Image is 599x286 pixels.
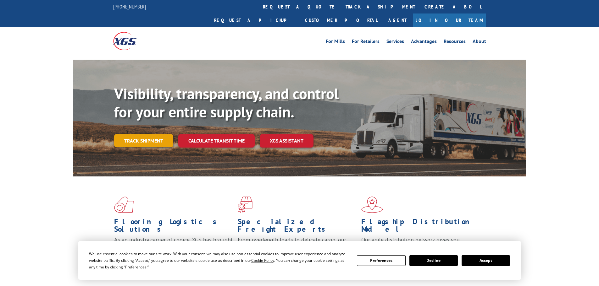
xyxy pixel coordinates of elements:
[326,39,345,46] a: For Mills
[114,134,173,147] a: Track shipment
[409,255,458,266] button: Decline
[238,236,357,264] p: From overlength loads to delicate cargo, our experienced staff knows the best way to move your fr...
[361,218,480,236] h1: Flagship Distribution Model
[178,134,255,148] a: Calculate transit time
[352,39,380,46] a: For Retailers
[473,39,486,46] a: About
[361,236,477,251] span: Our agile distribution network gives you nationwide inventory management on demand.
[300,13,382,27] a: Customer Portal
[78,241,521,280] div: Cookie Consent Prompt
[113,3,146,10] a: [PHONE_NUMBER]
[260,134,313,148] a: XGS ASSISTANT
[251,258,274,263] span: Cookie Policy
[386,39,404,46] a: Services
[238,197,252,213] img: xgs-icon-focused-on-flooring-red
[89,251,349,270] div: We use essential cookies to make our site work. With your consent, we may also use non-essential ...
[125,264,147,270] span: Preferences
[444,39,466,46] a: Resources
[411,39,437,46] a: Advantages
[357,255,405,266] button: Preferences
[114,218,233,236] h1: Flooring Logistics Solutions
[114,236,233,258] span: As an industry carrier of choice, XGS has brought innovation and dedication to flooring logistics...
[238,218,357,236] h1: Specialized Freight Experts
[413,13,486,27] a: Join Our Team
[114,84,339,121] b: Visibility, transparency, and control for your entire supply chain.
[382,13,413,27] a: Agent
[361,197,383,213] img: xgs-icon-flagship-distribution-model-red
[114,197,134,213] img: xgs-icon-total-supply-chain-intelligence-red
[462,255,510,266] button: Accept
[209,13,300,27] a: Request a pickup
